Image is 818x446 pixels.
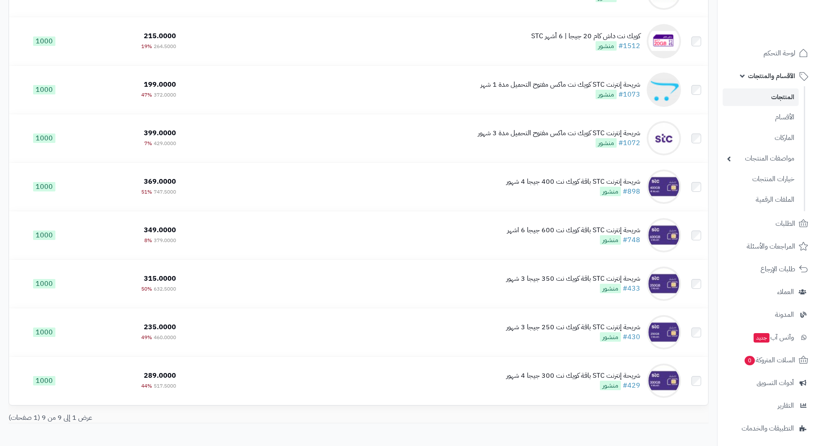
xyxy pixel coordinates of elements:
div: شريحة إنترنت STC باقة كويك نت 300 جيجا 4 شهور [506,371,640,381]
img: شريحة إنترنت STC باقة كويك نت 350 جيجا 3 شهور [647,267,681,301]
span: 369.0000 [144,176,176,187]
a: #748 [623,235,640,245]
a: #429 [623,380,640,391]
div: شريحة إنترنت STC باقة كويك نت 250 جيجا 3 شهور [506,322,640,332]
span: 19% [141,42,152,50]
span: 1000 [33,85,55,94]
a: طلبات الإرجاع [723,259,813,279]
span: جديد [754,333,769,343]
a: المراجعات والأسئلة [723,236,813,257]
a: الملفات الرقمية [723,191,799,209]
span: 429.0000 [154,140,176,147]
span: التطبيقات والخدمات [742,422,794,434]
span: 1000 [33,376,55,385]
span: 49% [141,334,152,341]
span: 379.0000 [154,237,176,244]
a: #1072 [618,138,640,148]
span: منشور [596,138,617,148]
span: 215.0000 [144,31,176,41]
img: كويك نت داش كام 20 جيجا | 6 أشهر STC [647,24,681,58]
span: 0 [745,356,755,365]
span: منشور [600,381,621,390]
span: 264.5000 [154,42,176,50]
span: أدوات التسويق [757,377,794,389]
span: العملاء [777,286,794,298]
a: الأقسام [723,108,799,127]
span: 51% [141,188,152,196]
a: مواصفات المنتجات [723,149,799,168]
a: وآتس آبجديد [723,327,813,348]
span: 1000 [33,133,55,143]
span: 747.5000 [154,188,176,196]
img: شريحة إنترنت STC باقة كويك نت 400 جيجا 4 شهور [647,170,681,204]
span: 632.5000 [154,285,176,293]
img: شريحة إنترنت STC كويك نت ماكس مفتوح التحميل مدة 1 شهر [647,73,681,107]
img: شريحة إنترنت STC كويك نت ماكس مفتوح التحميل مدة 3 شهور [647,121,681,155]
img: شريحة إنترنت STC باقة كويك نت 600 جيجا 6 اشهر [647,218,681,252]
div: شريحة إنترنت STC كويك نت ماكس مفتوح التحميل مدة 3 شهور [478,128,640,138]
span: منشور [600,332,621,342]
div: شريحة إنترنت STC باقة كويك نت 600 جيجا 6 اشهر [507,225,640,235]
a: #433 [623,283,640,294]
span: السلات المتروكة [744,354,795,366]
span: منشور [596,41,617,51]
a: المدونة [723,304,813,325]
span: لوحة التحكم [763,47,795,59]
span: 1000 [33,36,55,46]
span: طلبات الإرجاع [760,263,795,275]
a: الطلبات [723,213,813,234]
a: #1512 [618,41,640,51]
span: 7% [144,140,152,147]
img: logo-2.png [760,24,810,42]
span: 1000 [33,182,55,191]
span: 289.0000 [144,370,176,381]
img: شريحة إنترنت STC باقة كويك نت 250 جيجا 3 شهور [647,315,681,349]
span: 399.0000 [144,128,176,138]
span: 517.5000 [154,382,176,390]
span: التقارير [778,400,794,412]
span: 47% [141,91,152,99]
img: شريحة إنترنت STC باقة كويك نت 300 جيجا 4 شهور [647,364,681,398]
a: #430 [623,332,640,342]
a: خيارات المنتجات [723,170,799,188]
a: الماركات [723,129,799,147]
span: المراجعات والأسئلة [747,240,795,252]
span: 315.0000 [144,273,176,284]
span: 1000 [33,328,55,337]
span: 235.0000 [144,322,176,332]
span: 1000 [33,231,55,240]
div: شريحة إنترنت STC باقة كويك نت 350 جيجا 3 شهور [506,274,640,284]
span: الطلبات [775,218,795,230]
span: 199.0000 [144,79,176,90]
span: منشور [596,90,617,99]
a: التطبيقات والخدمات [723,418,813,439]
span: 8% [144,237,152,244]
span: 50% [141,285,152,293]
a: #1073 [618,89,640,100]
span: المدونة [775,309,794,321]
span: وآتس آب [753,331,794,343]
div: شريحة إنترنت STC باقة كويك نت 400 جيجا 4 شهور [506,177,640,187]
span: منشور [600,284,621,293]
a: السلات المتروكة0 [723,350,813,370]
span: منشور [600,187,621,196]
div: عرض 1 إلى 9 من 9 (1 صفحات) [2,413,359,423]
span: 460.0000 [154,334,176,341]
a: العملاء [723,282,813,302]
span: 372.0000 [154,91,176,99]
a: التقارير [723,395,813,416]
span: منشور [600,235,621,245]
a: لوحة التحكم [723,43,813,64]
span: الأقسام والمنتجات [748,70,795,82]
span: 1000 [33,279,55,288]
a: أدوات التسويق [723,373,813,393]
div: كويك نت داش كام 20 جيجا | 6 أشهر STC [531,31,640,41]
div: شريحة إنترنت STC كويك نت ماكس مفتوح التحميل مدة 1 شهر [480,80,640,90]
a: #898 [623,186,640,197]
span: 349.0000 [144,225,176,235]
span: 44% [141,382,152,390]
a: المنتجات [723,88,799,106]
